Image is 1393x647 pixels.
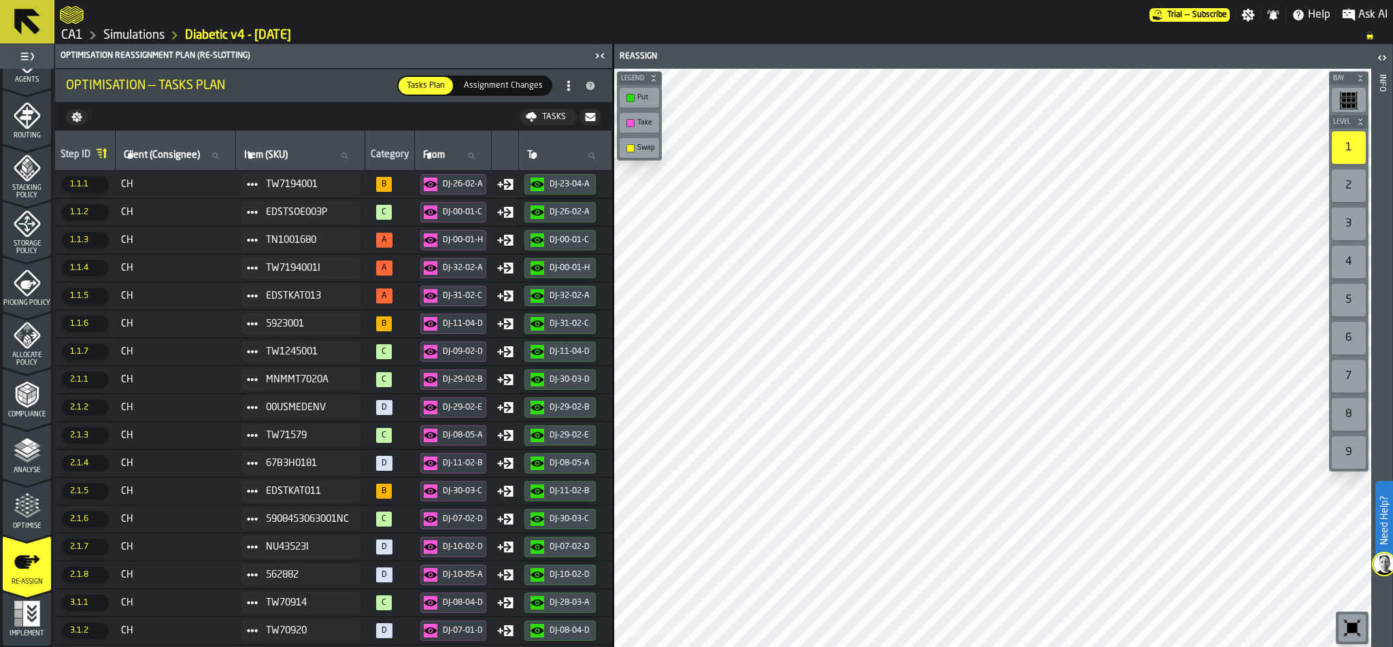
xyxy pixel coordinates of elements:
[1329,357,1369,395] div: button-toolbar-undefined
[1286,7,1336,23] label: button-toggle-Help
[497,316,514,332] div: Move Type: Put in
[420,453,486,474] button: button-DJ-11-02-B
[266,346,349,357] span: TW1245001
[622,141,656,155] div: Swap
[497,567,514,583] div: Move Type: Put in
[1332,436,1366,469] div: 9
[1329,319,1369,357] div: button-toolbar-undefined
[1329,167,1369,205] div: button-toolbar-undefined
[1332,398,1366,431] div: 8
[1329,433,1369,471] div: button-toolbar-undefined
[420,314,486,334] button: button-DJ-11-04-D
[524,593,596,613] button: button-DJ-28-03-A
[443,180,483,189] div: DJ-26-02-A
[66,78,397,93] div: Optimisation — Tasks Plan
[443,375,483,384] div: DJ-29-02-B
[550,319,590,329] div: DJ-31-02-C
[3,352,51,367] span: Allocate Policy
[420,258,486,278] button: button-DJ-32-02-A
[497,455,514,471] div: Move Type: Put in
[497,427,514,444] div: Move Type: Put in
[1329,71,1369,85] button: button-
[617,52,994,61] div: Reassign
[614,44,1371,69] header: Reassign
[637,118,655,127] div: Take
[454,76,552,96] label: button-switch-multi-Assignment Changes
[121,597,231,608] span: CH
[266,291,349,301] span: EDSTKAT013
[524,342,596,362] button: button-DJ-11-04-D
[121,179,231,190] span: CH
[1329,129,1369,167] div: button-toolbar-undefined
[443,319,483,329] div: DJ-11-04-D
[62,344,109,360] span: 1.1.7
[497,399,514,416] div: Move Type: Put in
[121,430,231,441] span: CH
[121,542,231,552] span: CH
[458,80,548,92] span: Assignment Changes
[62,455,109,471] span: 2.1.4
[1332,360,1366,393] div: 7
[524,481,596,501] button: button-DJ-11-02-B
[524,453,596,474] button: button-DJ-08-05-A
[550,375,590,384] div: DJ-30-03-D
[376,344,392,359] span: 99%
[420,620,486,641] button: button-DJ-07-01-D
[62,371,109,388] span: 2.1.1
[420,342,486,362] button: button-DJ-09-02-D
[376,623,392,638] span: N/A
[423,150,445,161] span: label
[420,286,486,306] button: button-DJ-31-02-C
[524,202,596,222] button: button-DJ-26-02-A
[58,51,590,61] div: Optimisation Reassignment plan (Re-Slotting)
[497,260,514,276] div: Move Type: Put in
[550,626,590,635] div: DJ-08-04-D
[376,512,392,527] span: 99%
[617,617,694,644] a: logo-header
[524,537,596,557] button: button-DJ-07-02-D
[62,567,109,583] span: 2.1.8
[121,147,230,165] input: label
[420,537,486,557] button: button-DJ-10-02-D
[185,28,291,43] a: link-to-/wh/i/76e2a128-1b54-4d66-80d4-05ae4c277723/simulations/4f46fa79-321f-4135-93df-1274a9d3c70b
[443,626,483,635] div: DJ-07-01-D
[420,397,486,418] button: button-DJ-29-02-E
[1341,617,1363,639] svg: Reset zoom and position
[550,570,590,580] div: DJ-10-02-D
[443,570,483,580] div: DJ-10-05-A
[524,620,596,641] button: button-DJ-08-04-D
[550,263,590,273] div: DJ-00-01-H
[55,44,612,68] header: Optimisation Reassignment plan (Re-Slotting)
[376,428,392,443] span: 96%
[3,480,51,535] li: menu Optimise
[266,569,349,580] span: 562882
[266,542,349,552] span: NU43523I
[3,313,51,367] li: menu Allocate Policy
[3,299,51,307] span: Picking Policy
[1329,205,1369,243] div: button-toolbar-undefined
[62,623,109,639] span: 3.1.2
[60,27,1388,44] nav: Breadcrumb
[1236,8,1260,22] label: button-toggle-Settings
[266,514,349,525] span: 5908453063001NC
[622,116,656,130] div: Take
[266,374,349,385] span: MNMMT7020A
[266,207,349,218] span: EDSTSOE003P
[3,34,51,88] li: menu Agents
[376,484,392,499] span: 90%
[1330,75,1354,82] span: Bay
[420,565,486,585] button: button-DJ-10-05-A
[1332,284,1366,316] div: 5
[376,540,392,554] span: N/A
[3,240,51,255] span: Storage Policy
[124,150,200,161] span: label
[121,569,231,580] span: CH
[121,486,231,497] span: CH
[3,146,51,200] li: menu Stacking Policy
[497,288,514,304] div: Move Type: Put in
[617,135,662,161] div: button-toolbar-undefined
[443,263,483,273] div: DJ-32-02-A
[62,399,109,416] span: 2.1.2
[241,147,359,165] input: label
[497,371,514,388] div: Move Type: Put in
